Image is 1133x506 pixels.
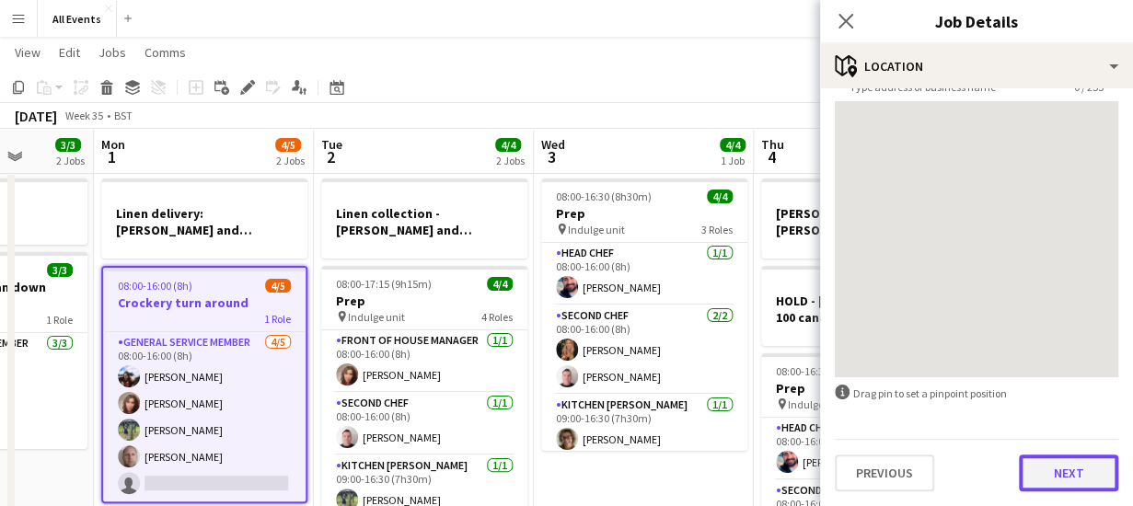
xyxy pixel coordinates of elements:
[541,243,747,305] app-card-role: Head Chef1/108:00-16:00 (8h)[PERSON_NAME]
[336,277,432,291] span: 08:00-17:15 (9h15m)
[103,332,306,501] app-card-role: General service member4/508:00-16:00 (8h)[PERSON_NAME][PERSON_NAME][PERSON_NAME][PERSON_NAME]
[46,313,73,327] span: 1 Role
[761,293,967,326] h3: HOLD - [PERSON_NAME] 3 x 100 canapes collected
[321,293,527,309] h3: Prep
[761,380,967,397] h3: Prep
[275,138,301,152] span: 4/5
[38,1,117,37] button: All Events
[701,223,733,236] span: 3 Roles
[318,146,342,167] span: 2
[137,40,193,64] a: Comms
[761,418,967,480] app-card-role: Head Chef1/108:00-16:00 (8h)[PERSON_NAME]
[101,136,125,153] span: Mon
[820,44,1133,88] div: Location
[321,205,527,238] h3: Linen collection - [PERSON_NAME] and [PERSON_NAME] / [PERSON_NAME]
[541,205,747,222] h3: Prep
[487,277,513,291] span: 4/4
[761,205,967,238] h3: [PERSON_NAME] and [PERSON_NAME] collecting napkins
[56,154,85,167] div: 2 Jobs
[101,266,307,503] app-job-card: 08:00-16:00 (8h)4/5Crockery turn around1 RoleGeneral service member4/508:00-16:00 (8h)[PERSON_NAM...
[98,146,125,167] span: 1
[118,279,192,293] span: 08:00-16:00 (8h)
[276,154,305,167] div: 2 Jobs
[264,312,291,326] span: 1 Role
[1019,454,1118,491] button: Next
[321,136,342,153] span: Tue
[61,109,107,122] span: Week 35
[101,205,307,238] h3: Linen delivery: [PERSON_NAME] and [PERSON_NAME]
[495,138,521,152] span: 4/4
[145,44,186,61] span: Comms
[835,385,1118,402] div: Drag pin to set a pinpoint position
[541,305,747,395] app-card-role: Second Chef2/208:00-16:00 (8h)[PERSON_NAME][PERSON_NAME]
[721,154,745,167] div: 1 Job
[59,44,80,61] span: Edit
[835,454,934,491] button: Previous
[15,44,40,61] span: View
[556,190,652,203] span: 08:00-16:30 (8h30m)
[541,178,747,451] app-job-card: 08:00-16:30 (8h30m)4/4Prep Indulge unit3 RolesHead Chef1/108:00-16:00 (8h)[PERSON_NAME]Second Che...
[114,109,133,122] div: BST
[788,397,845,411] span: Indulge unit
[820,9,1133,33] h3: Job Details
[15,107,57,125] div: [DATE]
[98,44,126,61] span: Jobs
[538,146,565,167] span: 3
[321,330,527,393] app-card-role: Front of House Manager1/108:00-16:00 (8h)[PERSON_NAME]
[91,40,133,64] a: Jobs
[568,223,625,236] span: Indulge unit
[541,136,565,153] span: Wed
[761,136,784,153] span: Thu
[103,294,306,311] h3: Crockery turn around
[776,364,872,378] span: 08:00-16:30 (8h30m)
[496,154,525,167] div: 2 Jobs
[52,40,87,64] a: Edit
[758,146,784,167] span: 4
[348,310,405,324] span: Indulge unit
[55,138,81,152] span: 3/3
[265,279,291,293] span: 4/5
[541,395,747,457] app-card-role: Kitchen [PERSON_NAME]1/109:00-16:30 (7h30m)[PERSON_NAME]
[761,178,967,259] app-job-card: [PERSON_NAME] and [PERSON_NAME] collecting napkins
[47,263,73,277] span: 3/3
[707,190,733,203] span: 4/4
[101,178,307,259] app-job-card: Linen delivery: [PERSON_NAME] and [PERSON_NAME]
[761,266,967,346] app-job-card: HOLD - [PERSON_NAME] 3 x 100 canapes collected
[481,310,513,324] span: 4 Roles
[7,40,48,64] a: View
[321,393,527,455] app-card-role: Second Chef1/108:00-16:00 (8h)[PERSON_NAME]
[720,138,746,152] span: 4/4
[321,178,527,259] app-job-card: Linen collection - [PERSON_NAME] and [PERSON_NAME] / [PERSON_NAME]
